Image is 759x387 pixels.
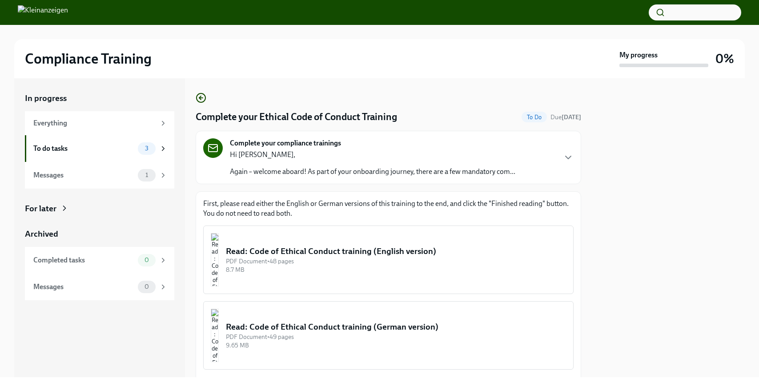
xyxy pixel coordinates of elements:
img: Kleinanzeigen [18,5,68,20]
p: Again – welcome aboard! As part of your onboarding journey, there are a few mandatory com... [230,167,515,177]
div: Messages [33,170,134,180]
div: 9.65 MB [226,341,566,350]
h2: Compliance Training [25,50,152,68]
div: To do tasks [33,144,134,153]
a: For later [25,203,174,214]
div: Completed tasks [33,255,134,265]
img: Read: Code of Ethical Conduct training (German version) [211,309,219,362]
span: 3 [140,145,154,152]
a: Everything [25,111,174,135]
span: To Do [522,114,547,121]
strong: My progress [619,50,658,60]
div: Read: Code of Ethical Conduct training (English version) [226,246,566,257]
button: Read: Code of Ethical Conduct training (English version)PDF Document•48 pages8.7 MB [203,226,574,294]
span: Due [550,113,581,121]
a: Messages1 [25,162,174,189]
div: Read: Code of Ethical Conduct training (German version) [226,321,566,333]
span: October 1st, 2025 09:00 [550,113,581,121]
a: Completed tasks0 [25,247,174,274]
strong: Complete your compliance trainings [230,138,341,148]
div: Everything [33,118,156,128]
span: 0 [139,283,154,290]
a: To do tasks3 [25,135,174,162]
p: Hi [PERSON_NAME], [230,150,515,160]
div: PDF Document • 49 pages [226,333,566,341]
a: Archived [25,228,174,240]
button: Read: Code of Ethical Conduct training (German version)PDF Document•49 pages9.65 MB [203,301,574,370]
a: Messages0 [25,274,174,300]
img: Read: Code of Ethical Conduct training (English version) [211,233,219,286]
strong: [DATE] [562,113,581,121]
div: For later [25,203,56,214]
div: PDF Document • 48 pages [226,257,566,266]
span: 1 [140,172,153,178]
h4: Complete your Ethical Code of Conduct Training [196,110,397,124]
span: 0 [139,257,154,263]
p: First, please read either the English or German versions of this training to the end, and click t... [203,199,574,218]
div: Messages [33,282,134,292]
div: 8.7 MB [226,266,566,274]
h3: 0% [715,51,734,67]
a: In progress [25,93,174,104]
